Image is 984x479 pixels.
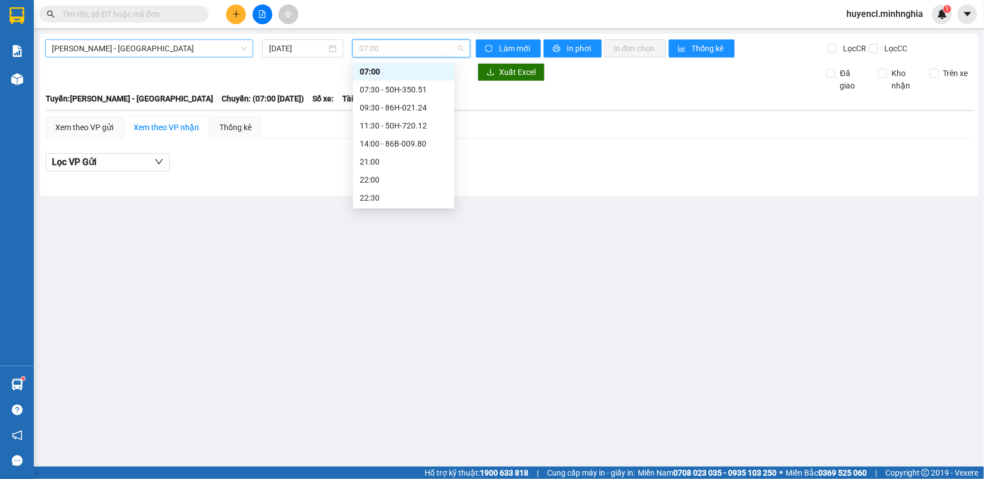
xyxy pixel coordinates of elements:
[963,9,973,19] span: caret-down
[480,468,528,477] strong: 1900 633 818
[222,92,304,105] span: Chuyến: (07:00 [DATE])
[887,67,921,92] span: Kho nhận
[312,92,334,105] span: Số xe:
[360,156,448,168] div: 21:00
[553,45,562,54] span: printer
[12,405,23,415] span: question-circle
[12,455,23,466] span: message
[12,430,23,441] span: notification
[678,45,687,54] span: bar-chart
[537,467,539,479] span: |
[476,39,541,57] button: syncLàm mới
[47,10,55,18] span: search
[669,39,735,57] button: bar-chartThống kê
[547,467,635,479] span: Cung cấp máy in - giấy in:
[11,379,23,391] img: warehouse-icon
[55,121,113,134] div: Xem theo VP gửi
[360,101,448,114] div: 09:30 - 86H-021.24
[360,119,448,132] div: 11:30 - 50H-720.12
[939,67,973,79] span: Trên xe
[269,42,326,55] input: 14/08/2025
[11,73,23,85] img: warehouse-icon
[52,155,96,169] span: Lọc VP Gửi
[638,467,776,479] span: Miền Nam
[284,10,292,18] span: aim
[779,471,783,475] span: ⚪️
[21,377,25,380] sup: 1
[921,469,929,477] span: copyright
[46,94,213,103] b: Tuyến: [PERSON_NAME] - [GEOGRAPHIC_DATA]
[836,67,870,92] span: Đã giao
[258,10,266,18] span: file-add
[52,40,246,57] span: Phan Rí - Sài Gòn
[219,121,251,134] div: Thống kê
[544,39,602,57] button: printerIn phơi
[875,467,877,479] span: |
[499,42,532,55] span: Làm mới
[62,8,195,20] input: Tìm tên, số ĐT hoặc mã đơn
[837,7,932,21] span: huyencl.minhnghia
[155,157,164,166] span: down
[11,45,23,57] img: solution-icon
[478,63,545,81] button: downloadXuất Excel
[957,5,977,24] button: caret-down
[880,42,909,55] span: Lọc CC
[425,467,528,479] span: Hỗ trợ kỹ thuật:
[134,121,199,134] div: Xem theo VP nhận
[937,9,947,19] img: icon-new-feature
[342,92,366,105] span: Tài xế:
[945,5,949,13] span: 1
[692,42,726,55] span: Thống kê
[673,468,776,477] strong: 0708 023 035 - 0935 103 250
[567,42,593,55] span: In phơi
[786,467,867,479] span: Miền Bắc
[360,83,448,96] div: 07:30 - 50H-350.51
[46,153,170,171] button: Lọc VP Gửi
[232,10,240,18] span: plus
[10,7,24,24] img: logo-vxr
[604,39,666,57] button: In đơn chọn
[360,192,448,204] div: 22:30
[279,5,298,24] button: aim
[818,468,867,477] strong: 0369 525 060
[485,45,495,54] span: sync
[226,5,246,24] button: plus
[943,5,951,13] sup: 1
[360,174,448,186] div: 22:00
[253,5,272,24] button: file-add
[360,65,448,78] div: 07:00
[359,40,464,57] span: 07:00
[360,138,448,150] div: 14:00 - 86B-009.80
[839,42,868,55] span: Lọc CR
